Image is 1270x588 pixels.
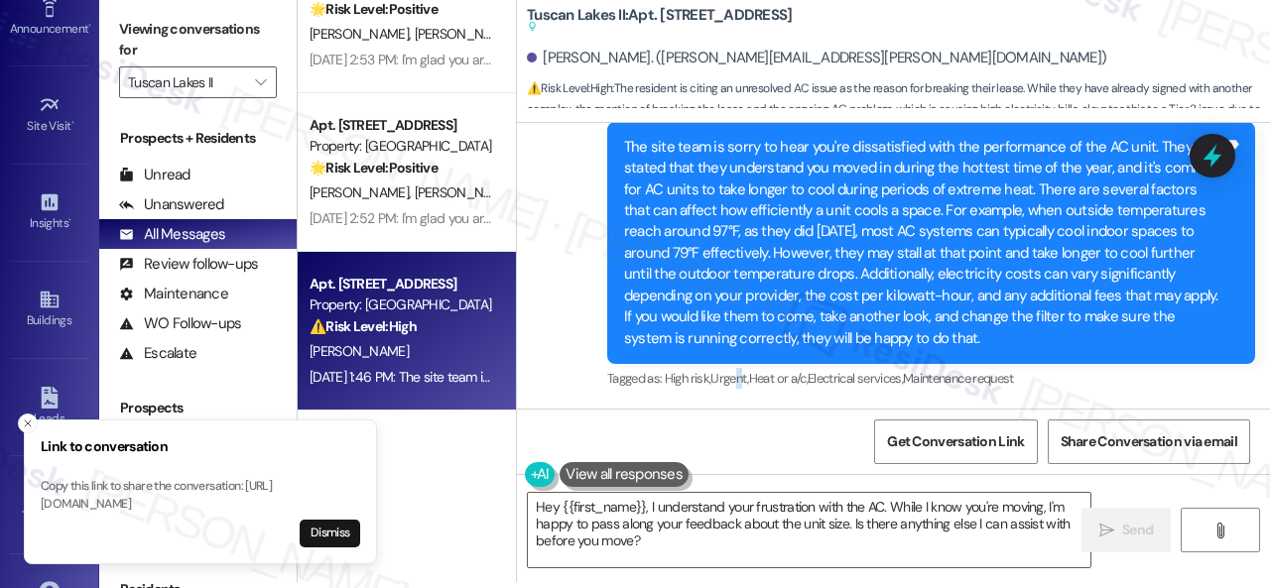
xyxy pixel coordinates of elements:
i:  [1212,523,1227,538]
a: Insights • [10,185,89,239]
div: Review follow-ups [119,254,258,275]
i:  [255,74,266,90]
div: WO Follow-ups [119,313,241,334]
span: Get Conversation Link [887,431,1024,452]
span: : The resident is citing an unresolved AC issue as the reason for breaking their lease. While the... [527,78,1270,142]
div: Apt. [STREET_ADDRESS] [310,115,493,136]
span: Electrical services , [808,370,903,387]
span: [PERSON_NAME] [310,25,415,43]
span: Maintenance request [903,370,1014,387]
label: Viewing conversations for [119,14,277,66]
div: Escalate [119,343,196,364]
div: Unanswered [119,194,224,215]
a: Leads [10,381,89,434]
span: Heat or a/c , [749,370,808,387]
button: Get Conversation Link [874,419,1037,464]
strong: ⚠️ Risk Level: High [310,317,417,335]
span: • [68,213,71,227]
h3: Link to conversation [41,436,360,457]
textarea: Hey {{first_name}}, I understand your frustration with the AC. While I know you're moving, I'm ha... [528,493,1090,567]
span: Share Conversation via email [1061,431,1237,452]
button: Dismiss [300,520,360,547]
div: Prospects [99,398,297,418]
div: Tagged as: [607,364,1255,393]
a: Site Visit • [10,88,89,142]
i:  [1099,523,1114,538]
button: Close toast [18,413,38,433]
div: The site team is sorry to hear you're dissatisfied with the performance of the AC unit. They also... [624,137,1223,349]
strong: ⚠️ Risk Level: High [527,80,612,96]
span: [PERSON_NAME] [415,183,514,201]
a: Templates • [10,478,89,531]
div: Property: [GEOGRAPHIC_DATA] [310,294,493,315]
span: Send [1122,520,1153,540]
div: Property: [GEOGRAPHIC_DATA] [310,136,493,157]
span: [PERSON_NAME] [310,342,409,360]
span: High risk , [665,370,711,387]
input: All communities [128,66,245,98]
p: Copy this link to share the conversation: [URL][DOMAIN_NAME] [41,478,360,513]
b: Tuscan Lakes II: Apt. [STREET_ADDRESS] [527,5,792,38]
div: Apt. [STREET_ADDRESS] [310,274,493,294]
a: Buildings [10,283,89,336]
span: • [71,116,74,130]
div: All Messages [119,224,225,245]
button: Send [1081,508,1171,552]
div: Maintenance [119,284,228,304]
span: • [88,19,91,33]
div: Prospects + Residents [99,128,297,149]
span: Urgent , [710,370,748,387]
span: [PERSON_NAME] [415,25,520,43]
div: [PERSON_NAME]. ([PERSON_NAME][EMAIL_ADDRESS][PERSON_NAME][DOMAIN_NAME]) [527,48,1106,68]
div: Unread [119,165,190,185]
span: [PERSON_NAME] [310,183,415,201]
button: Share Conversation via email [1048,419,1250,464]
strong: 🌟 Risk Level: Positive [310,159,438,176]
